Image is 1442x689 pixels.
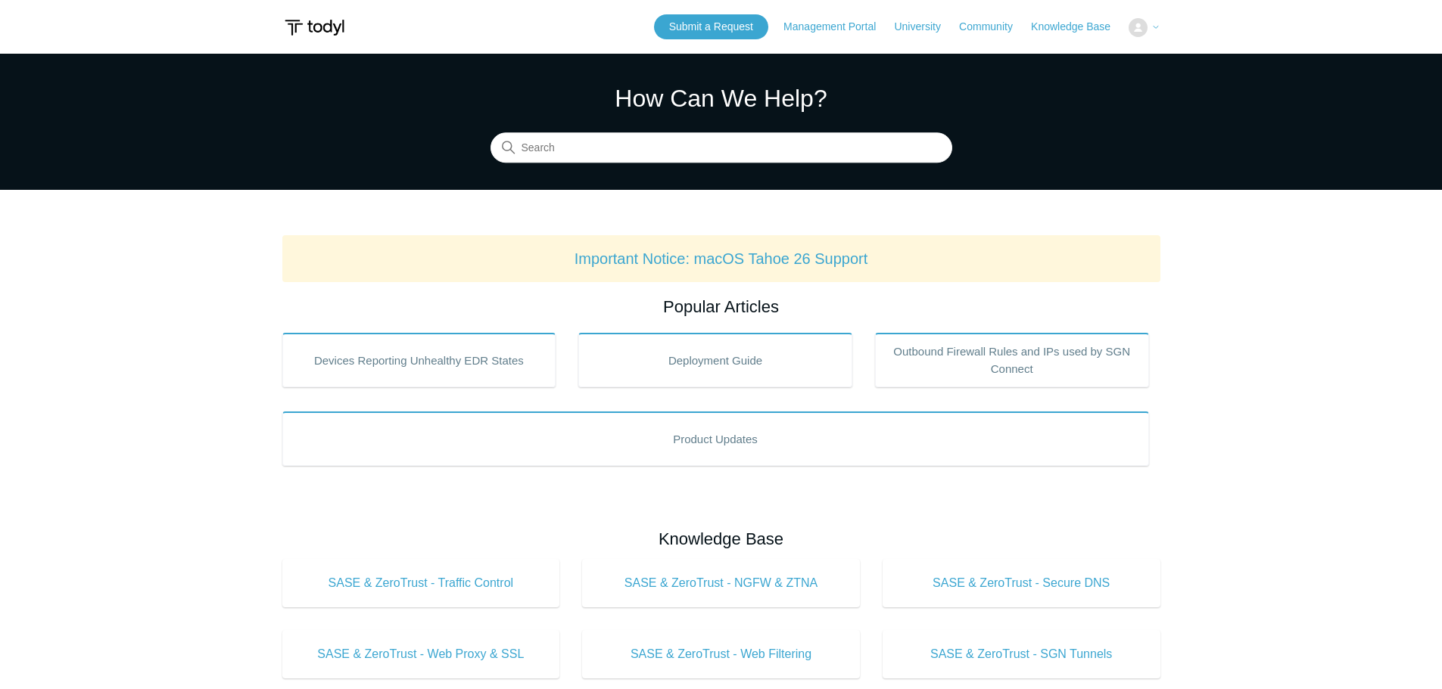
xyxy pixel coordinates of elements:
a: SASE & ZeroTrust - Secure DNS [883,559,1160,607]
input: Search [491,133,952,163]
span: SASE & ZeroTrust - Web Proxy & SSL [305,645,537,663]
span: SASE & ZeroTrust - Web Filtering [605,645,837,663]
a: Management Portal [783,19,891,35]
a: SASE & ZeroTrust - SGN Tunnels [883,630,1160,678]
a: Devices Reporting Unhealthy EDR States [282,333,556,387]
a: SASE & ZeroTrust - Web Filtering [582,630,860,678]
a: Outbound Firewall Rules and IPs used by SGN Connect [875,333,1149,387]
span: SASE & ZeroTrust - NGFW & ZTNA [605,574,837,592]
h2: Knowledge Base [282,526,1160,551]
h2: Popular Articles [282,294,1160,319]
a: SASE & ZeroTrust - NGFW & ZTNA [582,559,860,607]
img: Todyl Support Center Help Center home page [282,14,347,42]
a: University [894,19,955,35]
a: Deployment Guide [578,333,852,387]
h1: How Can We Help? [491,80,952,116]
span: SASE & ZeroTrust - SGN Tunnels [905,645,1138,663]
span: SASE & ZeroTrust - Traffic Control [305,574,537,592]
a: SASE & ZeroTrust - Traffic Control [282,559,560,607]
a: Important Notice: macOS Tahoe 26 Support [575,250,868,267]
a: Product Updates [282,411,1149,466]
a: Knowledge Base [1031,19,1126,35]
a: Community [959,19,1028,35]
span: SASE & ZeroTrust - Secure DNS [905,574,1138,592]
a: SASE & ZeroTrust - Web Proxy & SSL [282,630,560,678]
a: Submit a Request [654,14,768,39]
